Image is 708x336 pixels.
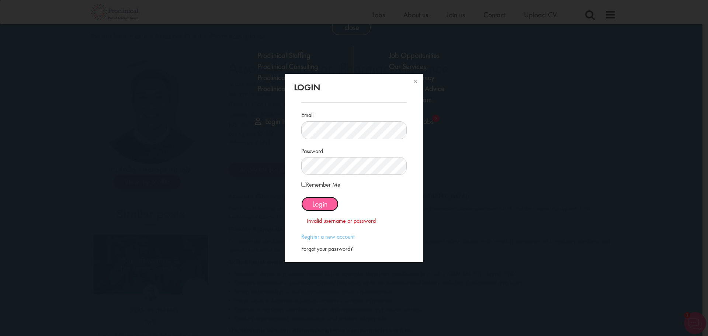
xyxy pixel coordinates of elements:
span: Login [312,199,327,209]
label: Password [301,145,323,156]
button: Login [301,197,339,211]
div: Forgot your password? [301,245,406,253]
a: Register a new account [301,233,354,240]
label: Email [301,108,313,119]
h2: Login [294,83,414,92]
div: Invalid username or password [307,217,401,225]
input: Remember Me [301,182,306,187]
label: Remember Me [301,180,340,189]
